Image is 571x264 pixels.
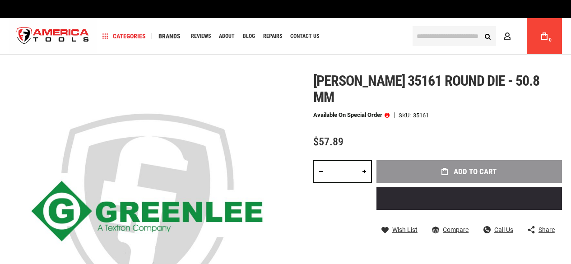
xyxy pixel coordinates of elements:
a: Repairs [259,30,286,42]
span: [PERSON_NAME] 35161 round die - 50.8 mm [313,72,539,106]
span: Repairs [263,33,282,39]
a: Contact Us [286,30,323,42]
strong: SKU [399,112,413,118]
span: Reviews [191,33,211,39]
a: store logo [9,19,97,53]
a: Wish List [381,226,418,234]
a: Categories [98,30,150,42]
span: About [219,33,235,39]
a: 0 [536,18,553,54]
a: Compare [432,226,469,234]
img: America Tools [9,19,97,53]
span: 0 [549,37,552,42]
button: Search [479,28,496,45]
a: Blog [239,30,259,42]
div: 35161 [413,112,429,118]
a: Call Us [483,226,513,234]
span: Contact Us [290,33,319,39]
span: Compare [443,227,469,233]
a: Reviews [187,30,215,42]
span: Share [539,227,555,233]
a: About [215,30,239,42]
span: Call Us [494,227,513,233]
span: Categories [102,33,146,39]
span: $57.89 [313,135,344,148]
span: Brands [158,33,181,39]
span: Wish List [392,227,418,233]
span: Blog [243,33,255,39]
p: Available on Special Order [313,112,390,118]
a: Brands [154,30,185,42]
